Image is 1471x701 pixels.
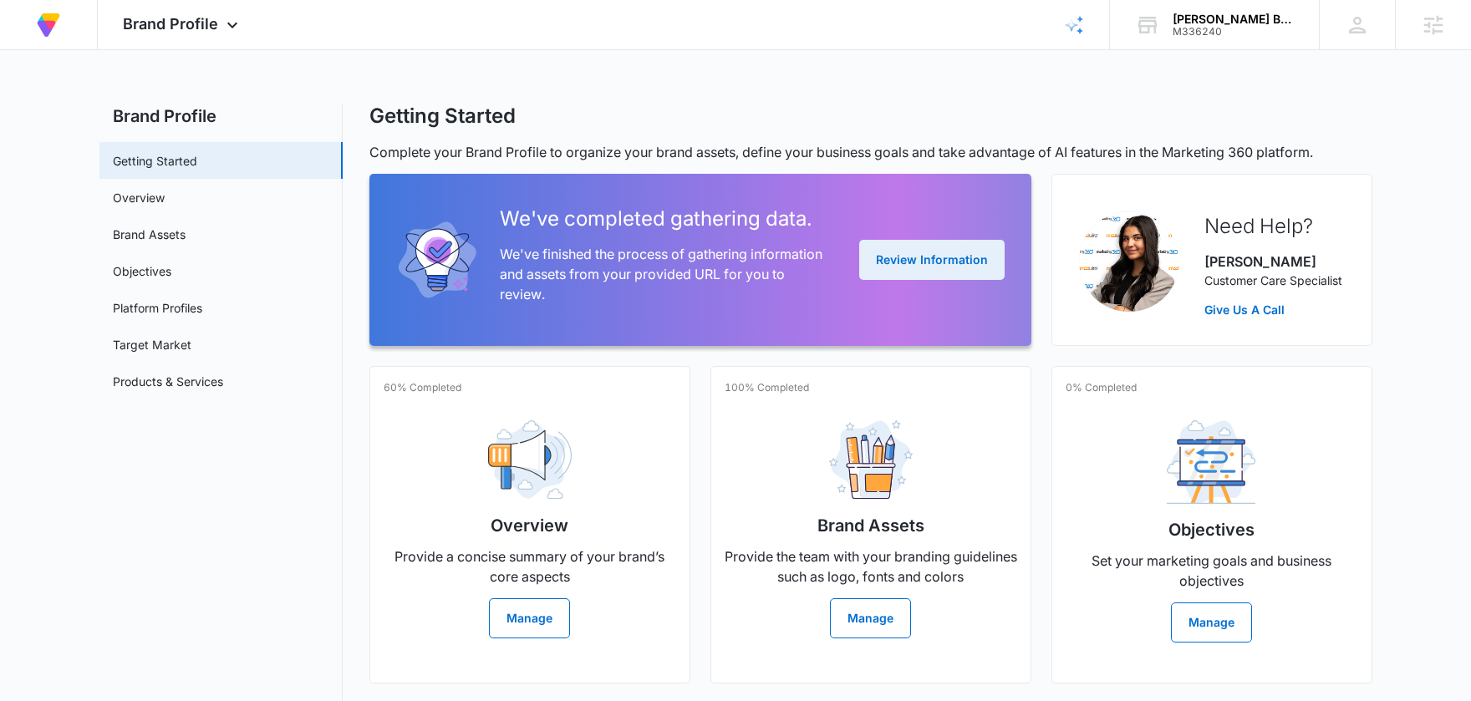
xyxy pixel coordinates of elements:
[1066,551,1358,591] p: Set your marketing goals and business objectives
[1204,251,1342,272] p: [PERSON_NAME]
[369,366,690,683] a: 60% CompletedOverviewProvide a concise summary of your brand’s core aspectsManage
[725,380,809,395] p: 100% Completed
[384,546,676,587] p: Provide a concise summary of your brand’s core aspects
[1173,13,1295,26] div: account name
[369,142,1372,162] p: Complete your Brand Profile to organize your brand assets, define your business goals and take ad...
[500,204,832,234] h2: We've completed gathering data.
[859,240,1005,280] button: Review Information
[33,10,64,40] img: Volusion
[710,366,1031,683] a: 100% CompletedBrand AssetsProvide the team with your branding guidelines such as logo, fonts and ...
[43,43,184,57] div: Domain: [DOMAIN_NAME]
[113,189,165,206] a: Overview
[1173,26,1295,38] div: account id
[1204,301,1342,318] a: Give Us A Call
[185,99,282,109] div: Keywords by Traffic
[830,598,911,638] button: Manage
[1204,272,1342,289] p: Customer Care Specialist
[1051,366,1372,683] a: 0% CompletedObjectivesSet your marketing goals and business objectivesManage
[113,299,202,317] a: Platform Profiles
[491,513,568,538] h2: Overview
[489,598,570,638] button: Manage
[725,546,1017,587] p: Provide the team with your branding guidelines such as logo, fonts and colors
[817,513,924,538] h2: Brand Assets
[113,152,197,170] a: Getting Started
[64,99,150,109] div: Domain Overview
[27,27,40,40] img: logo_orange.svg
[113,373,223,390] a: Products & Services
[369,104,516,129] h1: Getting Started
[113,336,191,353] a: Target Market
[99,104,343,129] h2: Brand Profile
[1066,380,1137,395] p: 0% Completed
[123,15,218,33] span: Brand Profile
[384,380,461,395] p: 60% Completed
[1168,517,1255,542] h2: Objectives
[113,262,171,280] a: Objectives
[1171,602,1252,643] button: Manage
[27,43,40,57] img: website_grey.svg
[47,27,82,40] div: v 4.0.25
[113,226,186,243] a: Brand Assets
[1079,211,1179,312] img: Sophia Elmore
[500,244,832,304] p: We've finished the process of gathering information and assets from your provided URL for you to ...
[166,97,180,110] img: tab_keywords_by_traffic_grey.svg
[45,97,59,110] img: tab_domain_overview_orange.svg
[1204,211,1342,241] h2: Need Help?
